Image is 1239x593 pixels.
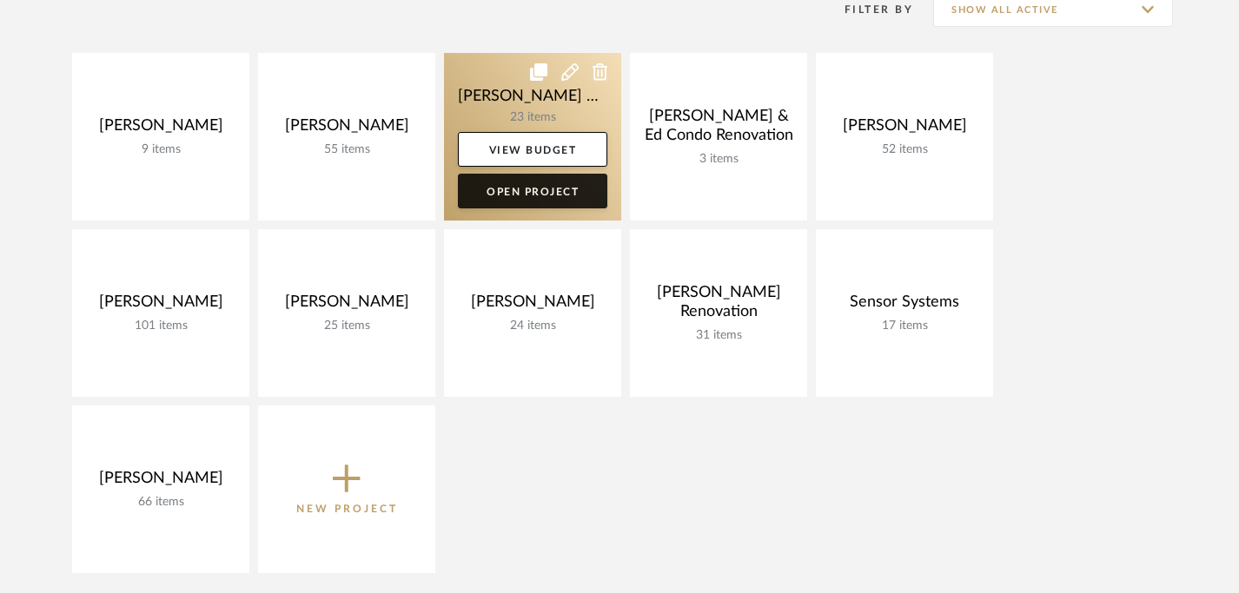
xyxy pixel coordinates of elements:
[86,469,235,495] div: [PERSON_NAME]
[644,152,793,167] div: 3 items
[644,283,793,328] div: [PERSON_NAME] Renovation
[296,500,398,517] p: New Project
[272,116,421,142] div: [PERSON_NAME]
[830,116,979,142] div: [PERSON_NAME]
[86,142,235,157] div: 9 items
[458,132,607,167] a: View Budget
[258,405,435,573] button: New Project
[272,319,421,333] div: 25 items
[458,293,607,319] div: [PERSON_NAME]
[86,116,235,142] div: [PERSON_NAME]
[272,293,421,319] div: [PERSON_NAME]
[458,319,607,333] div: 24 items
[644,107,793,152] div: [PERSON_NAME] & Ed Condo Renovation
[272,142,421,157] div: 55 items
[830,293,979,319] div: Sensor Systems
[86,495,235,510] div: 66 items
[86,293,235,319] div: [PERSON_NAME]
[830,319,979,333] div: 17 items
[830,142,979,157] div: 52 items
[822,1,913,18] div: Filter By
[86,319,235,333] div: 101 items
[458,174,607,208] a: Open Project
[644,328,793,343] div: 31 items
